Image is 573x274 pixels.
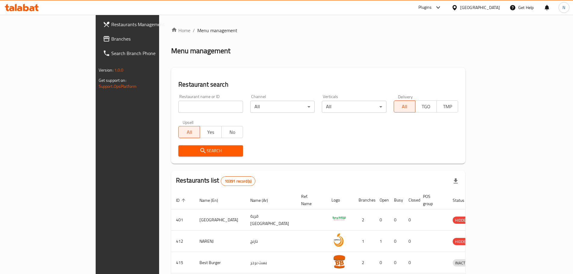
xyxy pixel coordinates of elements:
td: 0 [389,231,404,252]
a: Restaurants Management [98,17,191,32]
h2: Restaurant search [178,80,458,89]
span: Status [453,197,472,204]
button: TMP [436,100,458,112]
div: Export file [448,174,463,188]
span: Name (Ar) [250,197,276,204]
span: 10391 record(s) [221,178,255,184]
button: No [221,126,243,138]
span: 1.0.0 [114,66,124,74]
label: Upsell [183,120,194,124]
span: Branches [111,35,186,42]
img: Spicy Village [331,211,347,226]
span: TMP [439,102,456,111]
span: POS group [423,193,441,207]
td: بست برجر [245,252,296,273]
td: [GEOGRAPHIC_DATA] [195,209,245,231]
td: 0 [389,209,404,231]
h2: Restaurants list [176,176,255,186]
span: Get support on: [99,76,126,84]
td: Best Burger [195,252,245,273]
button: All [394,100,415,112]
th: Open [375,191,389,209]
a: Support.OpsPlatform [99,82,137,90]
span: No [224,128,241,137]
div: [GEOGRAPHIC_DATA] [460,4,500,11]
span: TGO [418,102,434,111]
div: Total records count [221,176,255,186]
div: All [250,101,315,113]
span: Search [183,147,238,155]
span: HIDDEN [453,238,471,245]
div: INACTIVE [453,259,473,266]
span: Menu management [197,27,237,34]
span: Ref. Name [301,193,319,207]
span: N [562,4,565,11]
span: Name (En) [199,197,226,204]
button: All [178,126,200,138]
span: Restaurants Management [111,21,186,28]
span: ID [176,197,187,204]
button: Yes [200,126,221,138]
td: قرية [GEOGRAPHIC_DATA] [245,209,296,231]
td: نارنج [245,231,296,252]
input: Search for restaurant name or ID.. [178,101,243,113]
td: 0 [375,252,389,273]
span: Version: [99,66,113,74]
a: Branches [98,32,191,46]
th: Busy [389,191,404,209]
span: HIDDEN [453,217,471,224]
td: 1 [375,231,389,252]
span: All [181,128,198,137]
button: TGO [415,100,437,112]
td: 0 [389,252,404,273]
li: / [193,27,195,34]
label: Delivery [398,94,413,99]
h2: Menu management [171,46,230,56]
span: INACTIVE [453,260,473,266]
td: 0 [404,209,418,231]
th: Closed [404,191,418,209]
td: 2 [354,252,375,273]
a: Search Branch Phone [98,46,191,60]
button: Search [178,145,243,156]
td: 0 [404,231,418,252]
span: Yes [202,128,219,137]
span: All [396,102,413,111]
td: 0 [375,209,389,231]
th: Logo [327,191,354,209]
img: NARENJ [331,232,347,248]
td: NARENJ [195,231,245,252]
div: Plugins [418,4,432,11]
td: 0 [404,252,418,273]
span: Search Branch Phone [111,50,186,57]
td: 2 [354,209,375,231]
th: Branches [354,191,375,209]
div: All [322,101,387,113]
nav: breadcrumb [171,27,465,34]
img: Best Burger [331,254,347,269]
td: 1 [354,231,375,252]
